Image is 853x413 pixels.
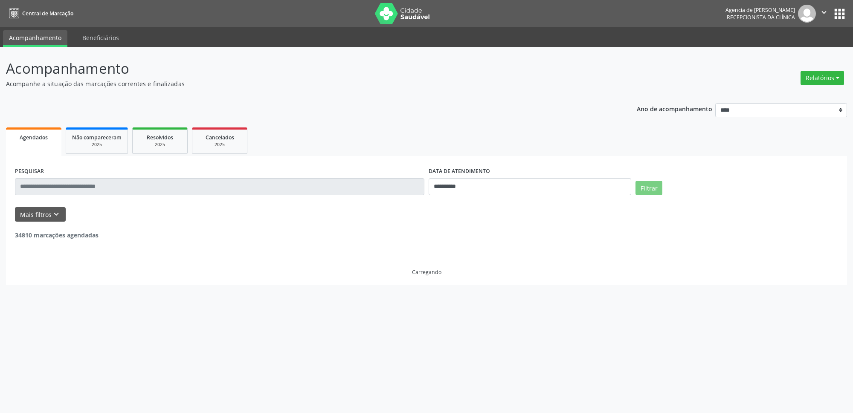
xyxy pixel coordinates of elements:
span: Cancelados [206,134,234,141]
div: 2025 [198,142,241,148]
img: img [798,5,816,23]
div: 2025 [72,142,122,148]
span: Agendados [20,134,48,141]
label: DATA DE ATENDIMENTO [429,165,490,178]
p: Acompanhe a situação das marcações correntes e finalizadas [6,79,595,88]
div: Carregando [412,269,441,276]
div: 2025 [139,142,181,148]
span: Central de Marcação [22,10,73,17]
a: Central de Marcação [6,6,73,20]
a: Acompanhamento [3,30,67,47]
label: PESQUISAR [15,165,44,178]
button:  [816,5,832,23]
div: Agencia de [PERSON_NAME] [725,6,795,14]
p: Ano de acompanhamento [637,103,712,114]
i:  [819,8,829,17]
button: apps [832,6,847,21]
span: Não compareceram [72,134,122,141]
span: Recepcionista da clínica [727,14,795,21]
span: Resolvidos [147,134,173,141]
button: Filtrar [635,181,662,195]
button: Relatórios [801,71,844,85]
button: Mais filtroskeyboard_arrow_down [15,207,66,222]
strong: 34810 marcações agendadas [15,231,99,239]
a: Beneficiários [76,30,125,45]
i: keyboard_arrow_down [52,210,61,219]
p: Acompanhamento [6,58,595,79]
